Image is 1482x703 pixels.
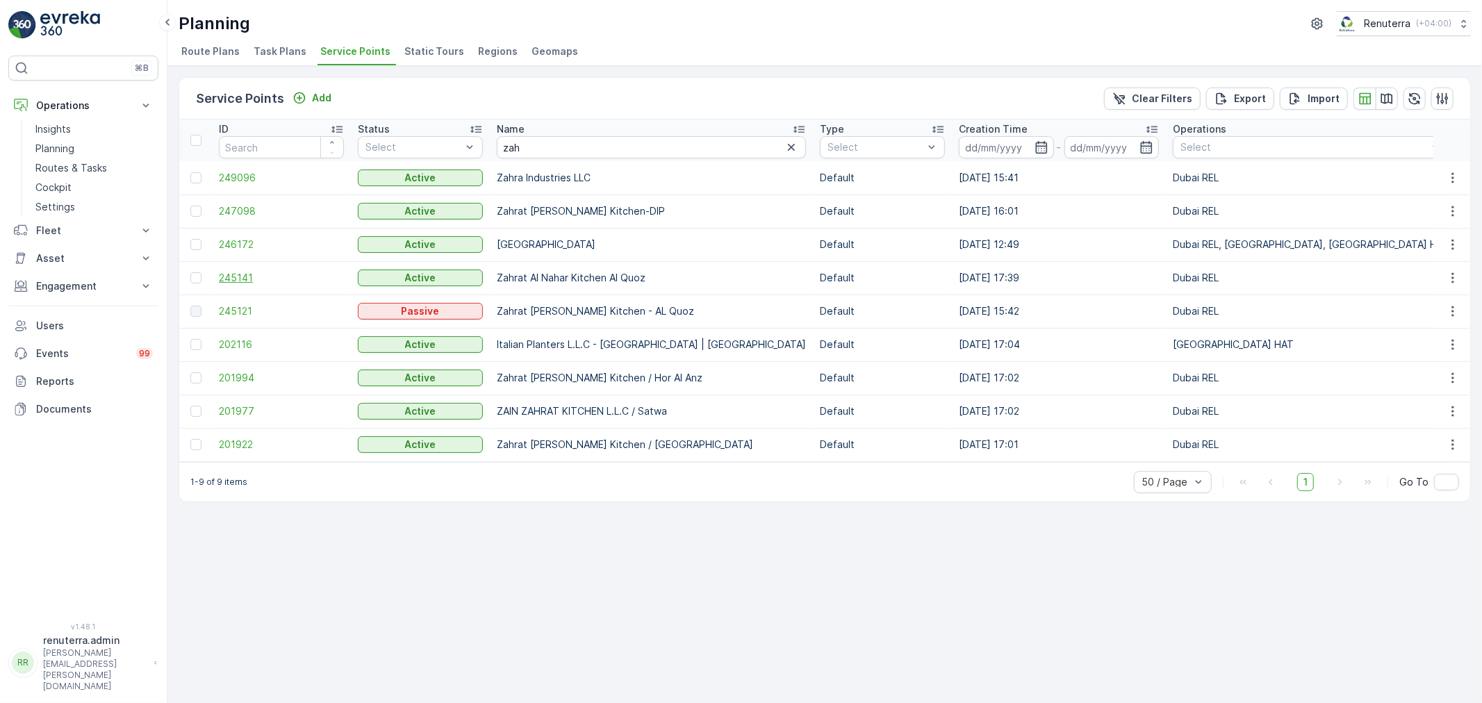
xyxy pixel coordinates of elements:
a: 245141 [219,271,344,285]
p: Active [405,171,436,185]
a: 246172 [219,238,344,251]
td: Dubai REL, [GEOGRAPHIC_DATA], [GEOGRAPHIC_DATA] HAT [1166,228,1456,261]
span: Service Points [320,44,390,58]
a: 201994 [219,371,344,385]
td: [DATE] 16:01 [952,195,1166,228]
p: Service Points [196,89,284,108]
p: Status [358,122,390,136]
button: Active [358,336,483,353]
p: Operations [36,99,131,113]
p: Active [405,238,436,251]
td: [DATE] 15:42 [952,295,1166,328]
p: Active [405,438,436,452]
p: Clear Filters [1132,92,1192,106]
button: Operations [8,92,158,119]
td: Zahra Industries LLC [490,161,813,195]
td: Default [813,395,952,428]
button: Engagement [8,272,158,300]
a: Planning [30,139,158,158]
p: Reports [36,374,153,388]
p: - [1057,139,1062,156]
span: Go To [1399,475,1429,489]
button: Export [1206,88,1274,110]
p: Import [1308,92,1340,106]
a: Reports [8,367,158,395]
td: Dubai REL [1166,395,1456,428]
img: logo_light-DOdMpM7g.png [40,11,100,39]
button: RRrenuterra.admin[PERSON_NAME][EMAIL_ADDRESS][PERSON_NAME][DOMAIN_NAME] [8,634,158,692]
button: Active [358,203,483,220]
button: Active [358,370,483,386]
span: Geomaps [532,44,578,58]
button: Active [358,236,483,253]
p: ⌘B [135,63,149,74]
p: Insights [35,122,71,136]
td: [DATE] 15:41 [952,161,1166,195]
span: 202116 [219,338,344,351]
p: Documents [36,402,153,416]
td: Italian Planters L.L.C - [GEOGRAPHIC_DATA] | [GEOGRAPHIC_DATA] [490,328,813,361]
p: Settings [35,200,75,214]
span: Route Plans [181,44,240,58]
div: Toggle Row Selected [190,372,201,383]
td: Default [813,161,952,195]
p: Planning [179,13,250,35]
input: Search [219,136,344,158]
button: Asset [8,245,158,272]
button: Import [1280,88,1348,110]
p: Active [405,271,436,285]
div: RR [12,652,34,674]
td: Default [813,295,952,328]
p: Active [405,404,436,418]
button: Fleet [8,217,158,245]
span: v 1.48.1 [8,622,158,631]
p: Operations [1173,122,1226,136]
button: Active [358,436,483,453]
p: Active [405,371,436,385]
a: 249096 [219,171,344,185]
p: Active [405,204,436,218]
p: 1-9 of 9 items [190,477,247,488]
td: [GEOGRAPHIC_DATA] HAT [1166,328,1456,361]
a: Cockpit [30,178,158,197]
a: 201977 [219,404,344,418]
td: [DATE] 17:02 [952,395,1166,428]
td: Zahrat [PERSON_NAME] Kitchen / Hor Al Anz [490,361,813,395]
a: Routes & Tasks [30,158,158,178]
td: [GEOGRAPHIC_DATA] [490,228,813,261]
p: [PERSON_NAME][EMAIL_ADDRESS][PERSON_NAME][DOMAIN_NAME] [43,647,147,692]
td: Dubai REL [1166,295,1456,328]
p: Select [828,140,923,154]
p: renuterra.admin [43,634,147,647]
td: Default [813,195,952,228]
td: Dubai REL [1166,428,1456,461]
td: [DATE] 17:39 [952,261,1166,295]
p: Events [36,347,128,361]
p: Creation Time [959,122,1028,136]
a: 245121 [219,304,344,318]
span: 1 [1297,473,1314,491]
p: Asset [36,251,131,265]
p: Fleet [36,224,131,238]
button: Active [358,270,483,286]
p: Name [497,122,525,136]
button: Active [358,403,483,420]
p: ID [219,122,229,136]
input: Search [497,136,806,158]
span: 201922 [219,438,344,452]
p: Passive [402,304,440,318]
div: Toggle Row Selected [190,172,201,183]
td: ZAIN ZAHRAT KITCHEN L.L.C / Satwa [490,395,813,428]
td: Default [813,428,952,461]
p: Users [36,319,153,333]
a: Documents [8,395,158,423]
a: 247098 [219,204,344,218]
a: Events99 [8,340,158,367]
p: Active [405,338,436,351]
